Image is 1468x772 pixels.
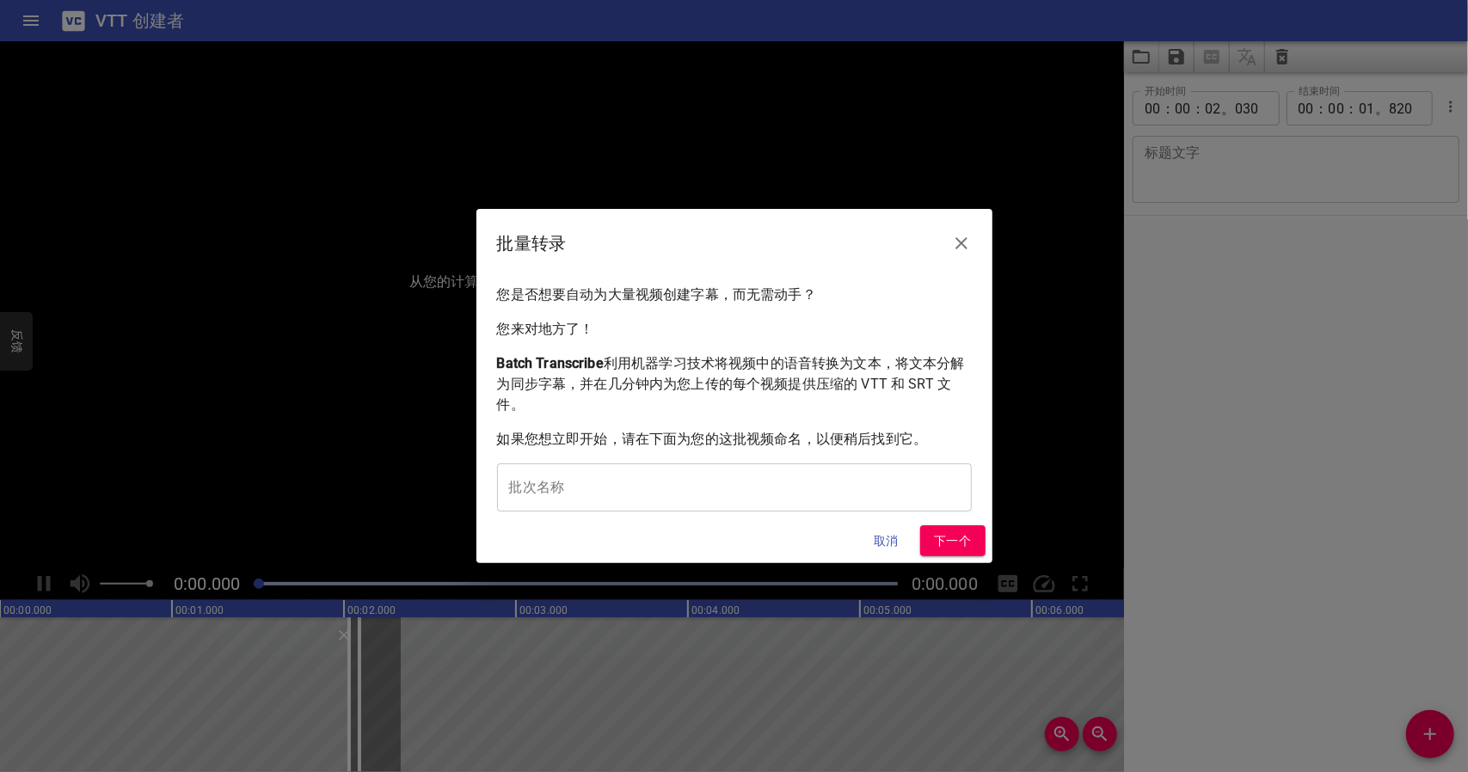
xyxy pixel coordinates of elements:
font: 如果您想立即开始，请在下面为您的这批视频命名，以便稍后找到它。 [497,431,928,447]
font: 利用机器学习技术将视频中的语音转换为文本，将文本分解为同步字幕，并在几分钟内为您上传的每个视频提供压缩的 VTT 和 SRT 文件。 [497,355,965,413]
font: Batch Transcribe [497,355,604,371]
button: 取消 [858,525,913,557]
button: 下一个 [920,525,985,557]
font: 您来对地方了！ [497,321,594,337]
font: 下一个 [934,534,971,548]
font: 批量转录 [497,233,567,254]
button: 关闭 [941,223,982,264]
font: 取消 [874,534,899,548]
input: CSCI 5866 2021年秋季讲座 [497,463,972,512]
font: 您是否想要自动为大量视频创建字幕，而无需动手？ [497,286,816,303]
